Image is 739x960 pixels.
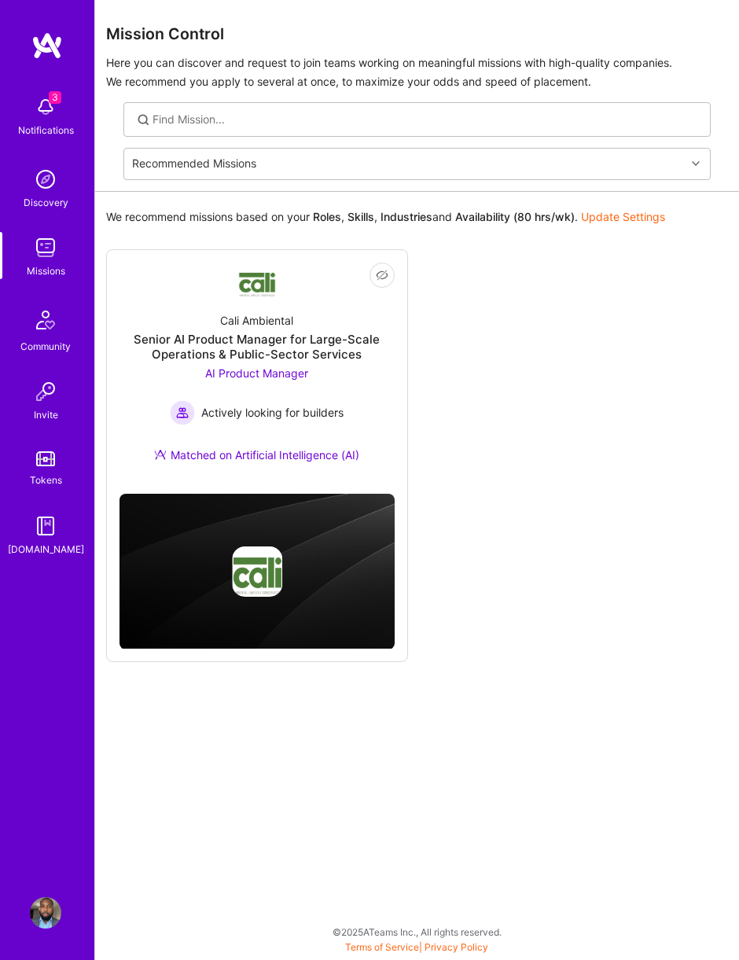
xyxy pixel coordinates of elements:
[106,25,728,44] h3: Mission Control
[27,301,64,339] img: Community
[94,913,739,952] div: © 2025 ATeams Inc., All rights reserved.
[154,448,167,461] img: Ateam Purple Icon
[205,366,308,380] span: AI Product Manager
[345,941,419,953] a: Terms of Service
[119,332,395,362] div: Senior AI Product Manager for Large-Scale Operations & Public-Sector Services
[119,494,395,649] img: cover
[347,210,374,223] b: Skills
[135,112,152,128] i: icon SearchGrey
[18,123,74,138] div: Notifications
[36,451,55,466] img: tokens
[220,313,293,329] div: Cali Ambiental
[376,269,388,281] i: icon EyeClosed
[581,210,665,223] a: Update Settings
[30,473,62,488] div: Tokens
[154,447,359,463] div: Matched on Artificial Intelligence (AI)
[30,91,61,123] img: bell
[20,339,71,355] div: Community
[313,210,341,223] b: Roles
[30,897,61,929] img: User Avatar
[106,53,728,91] p: Here you can discover and request to join teams working on meaningful missions with high-quality ...
[30,232,61,263] img: teamwork
[381,210,432,223] b: Industries
[26,897,65,929] a: User Avatar
[201,405,344,421] span: Actively looking for builders
[27,263,65,279] div: Missions
[119,263,395,481] a: Company LogoCali AmbientalSenior AI Product Manager for Large-Scale Operations & Public-Sector Se...
[455,210,575,223] b: Availability (80 hrs/wk)
[106,209,665,225] p: We recommend missions based on your , , and .
[30,510,61,542] img: guide book
[692,160,700,167] i: icon Chevron
[31,31,63,60] img: logo
[345,941,488,953] span: |
[30,164,61,195] img: discovery
[8,542,84,557] div: [DOMAIN_NAME]
[153,112,699,127] input: Find Mission...
[30,376,61,407] img: Invite
[238,266,276,298] img: Company Logo
[49,91,61,104] span: 3
[170,400,195,425] img: Actively looking for builders
[232,546,282,597] img: Company logo
[24,195,68,211] div: Discovery
[132,156,256,172] div: Recommended Missions
[425,941,488,953] a: Privacy Policy
[34,407,58,423] div: Invite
